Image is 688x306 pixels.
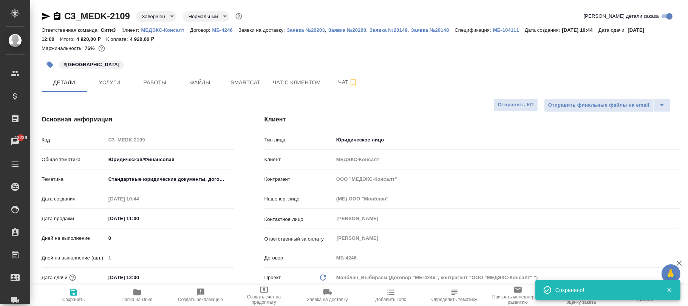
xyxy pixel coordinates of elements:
[334,154,680,165] input: Пустое поле
[408,27,411,33] p: ,
[2,132,28,151] a: 43229
[491,294,545,305] span: Призвать менеджера по развитию
[122,297,153,302] span: Папка на Drive
[62,297,85,302] span: Сохранить
[42,274,68,281] p: Дата сдачи
[273,78,321,87] span: Чат с клиентом
[106,134,234,145] input: Пустое поле
[106,233,234,244] input: ✎ Введи что-нибудь
[498,101,534,109] span: Отправить КП
[238,27,287,33] p: Заявки на доставку:
[264,254,334,262] p: Договор
[334,193,680,204] input: Пустое поле
[264,115,680,124] h4: Клиент
[264,235,334,243] p: Ответственный за оплату
[662,287,677,294] button: Закрыть
[486,285,550,306] button: Призвать менеджера по развитию
[42,115,234,124] h4: Основная информация
[10,134,32,141] span: 43229
[431,297,477,302] span: Определить тематику
[234,11,244,21] button: Доп статусы указывают на важность/срочность заказа
[555,286,655,294] div: Сохранено!
[264,195,334,203] p: Наше юр. лицо
[106,36,130,42] p: К оплате:
[328,26,366,34] button: Заявка №20200
[53,12,62,21] button: Скопировать ссылку
[63,61,119,68] p: #[GEOGRAPHIC_DATA]
[101,27,122,33] p: Сити3
[334,174,680,185] input: Пустое поле
[141,26,190,33] a: МЕДЭКС-Консалт
[544,98,671,112] div: split button
[493,26,525,33] a: МБ-104111
[106,153,234,166] div: Юридическая/Финансовая
[370,26,408,34] button: Заявка №20149
[186,13,220,20] button: Нормальный
[42,45,85,51] p: Маржинальность:
[334,134,680,146] div: Юридическое лицо
[182,78,218,87] span: Файлы
[598,27,628,33] p: Дата сдачи:
[662,264,680,283] button: 🙏
[42,136,106,144] p: Код
[212,27,238,33] p: МБ-4246
[455,27,493,33] p: Спецификация:
[665,266,677,282] span: 🙏
[64,11,130,21] a: C3_MEDK-2109
[42,156,106,163] p: Общая тематика
[525,27,562,33] p: Дата создания:
[328,27,366,33] p: Заявка №20200
[136,11,176,22] div: Завершен
[493,27,525,33] p: МБ-104111
[349,78,358,87] svg: Подписаться
[366,27,370,33] p: ,
[307,297,348,302] span: Заявка на доставку
[190,27,212,33] p: Договор:
[60,36,76,42] p: Итого:
[494,98,538,112] button: Отправить КП
[330,78,366,87] span: Чат
[178,297,223,302] span: Создать рекламацию
[423,285,486,306] button: Определить тематику
[42,56,58,73] button: Добавить тэг
[141,27,190,33] p: МЕДЭКС-Консалт
[105,285,169,306] button: Папка на Drive
[264,216,334,223] p: Контактное лицо
[106,193,172,204] input: Пустое поле
[296,285,359,306] button: Заявка на доставку
[106,213,172,224] input: ✎ Введи что-нибудь
[287,26,325,34] button: Заявка №20203
[264,156,334,163] p: Клиент
[85,45,96,51] p: 76%
[106,173,234,186] div: Стандартные юридические документы, договоры, уставы
[359,285,423,306] button: Добавить Todo
[287,27,325,33] p: Заявка №20203
[544,98,654,112] button: Отправить финальные файлы на email
[42,12,51,21] button: Скопировать ссылку для ЯМессенджера
[97,43,107,53] button: 969.60 RUB;
[325,27,328,33] p: ,
[169,285,232,306] button: Создать рекламацию
[212,26,238,33] a: МБ-4246
[411,26,455,34] button: Заявка №20148
[227,78,264,87] span: Smartcat
[140,13,167,20] button: Завершен
[130,36,160,42] p: 4 920,00 ₽
[42,254,106,262] p: Дней на выполнение (авт.)
[42,176,106,183] p: Тематика
[370,27,408,33] p: Заявка №20149
[562,27,599,33] p: [DATE] 10:44
[232,285,296,306] button: Создать счет на предоплату
[548,101,649,110] span: Отправить финальные файлы на email
[42,285,105,306] button: Сохранить
[137,78,173,87] span: Работы
[76,36,106,42] p: 4 920,00 ₽
[264,274,281,281] p: Проект
[237,294,291,305] span: Создать счет на предоплату
[46,78,82,87] span: Детали
[106,252,234,263] input: Пустое поле
[106,272,172,283] input: ✎ Введи что-нибудь
[584,12,659,20] span: [PERSON_NAME] детали заказа
[121,27,141,33] p: Клиент:
[334,271,680,284] div: Монблан_Выбираем (Договор "МБ-4246", контрагент "ООО "МЕДЭКС-Консалт" ")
